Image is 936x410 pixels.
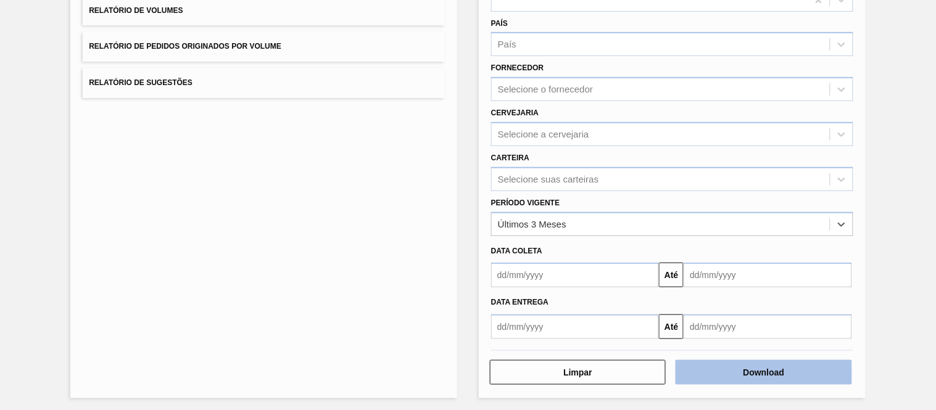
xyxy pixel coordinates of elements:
label: País [491,19,508,28]
span: Relatório de Sugestões [89,78,193,87]
label: Cervejaria [491,109,539,117]
div: Selecione a cervejaria [498,129,589,139]
span: Relatório de Volumes [89,6,183,15]
span: Data entrega [491,298,549,306]
button: Relatório de Pedidos Originados por Volume [83,31,445,62]
button: Relatório de Sugestões [83,68,445,98]
label: Carteira [491,154,529,162]
input: dd/mm/yyyy [684,314,851,339]
button: Limpar [490,360,666,385]
label: Fornecedor [491,64,544,72]
div: Selecione o fornecedor [498,84,593,95]
div: Selecione suas carteiras [498,174,598,184]
div: País [498,39,516,50]
div: Últimos 3 Meses [498,219,566,229]
button: Download [676,360,851,385]
input: dd/mm/yyyy [491,263,659,287]
input: dd/mm/yyyy [684,263,851,287]
input: dd/mm/yyyy [491,314,659,339]
button: Até [659,263,684,287]
label: Período Vigente [491,199,560,207]
button: Até [659,314,684,339]
span: Data coleta [491,247,542,255]
span: Relatório de Pedidos Originados por Volume [89,42,281,51]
